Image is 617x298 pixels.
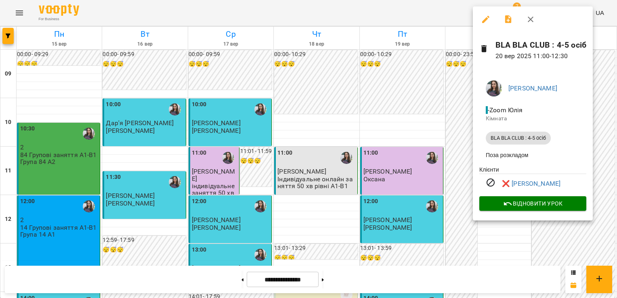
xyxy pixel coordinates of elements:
[486,178,495,187] svg: Візит скасовано
[479,148,586,162] li: Поза розкладом
[495,39,586,51] h6: BLA BLA CLUB : 4-5 осіб
[486,115,580,123] p: Кімната
[508,84,557,92] a: [PERSON_NAME]
[495,51,586,61] p: 20 вер 2025 11:00 - 12:30
[486,106,525,114] span: - Zoom Юлія
[502,179,560,189] a: ❌ [PERSON_NAME]
[479,196,586,211] button: Відновити урок
[486,80,502,97] img: ca1374486191da6fb8238bd749558ac4.jpeg
[479,166,586,197] ul: Клієнти
[486,134,551,142] span: BLA BLA CLUB : 4-5 осіб
[486,199,580,208] span: Відновити урок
